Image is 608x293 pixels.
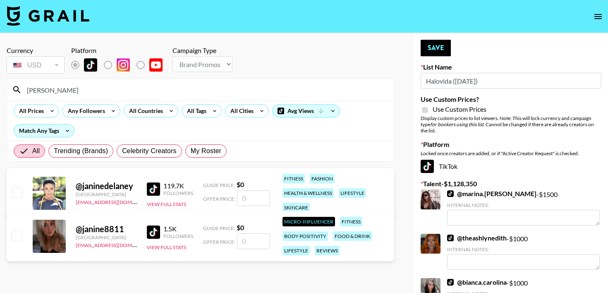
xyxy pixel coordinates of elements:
[447,190,600,226] div: - $ 1500
[225,105,255,117] div: All Cities
[237,223,244,231] strong: $ 0
[315,246,340,255] div: reviews
[163,182,193,190] div: 119.7K
[447,190,454,197] img: TikTok
[172,46,232,55] div: Campaign Type
[447,279,454,286] img: TikTok
[421,160,434,173] img: TikTok
[203,182,235,188] span: Guide Price:
[282,246,310,255] div: lifestyle
[76,234,137,240] div: [GEOGRAPHIC_DATA]
[163,233,193,239] div: Followers
[447,234,600,270] div: - $ 1000
[421,63,601,71] label: List Name
[147,226,160,239] img: TikTok
[282,217,335,226] div: Micro-Influencer
[84,58,97,72] img: TikTok
[22,83,389,96] input: Search by User Name
[124,105,165,117] div: All Countries
[421,180,601,188] label: Talent - $ 1,128,350
[333,231,372,241] div: food & drink
[149,58,163,72] img: YouTube
[122,146,177,156] span: Celebrity Creators
[273,105,340,117] div: Avg Views
[163,225,193,233] div: 1.5K
[76,240,159,248] a: [EMAIL_ADDRESS][DOMAIN_NAME]
[433,105,486,113] span: Use Custom Prices
[203,225,235,231] span: Guide Price:
[430,121,484,127] em: for bookers using this list
[76,197,159,205] a: [EMAIL_ADDRESS][DOMAIN_NAME]
[203,196,235,202] span: Offer Price:
[447,202,600,208] div: Internal Notes:
[421,95,601,103] label: Use Custom Prices?
[447,235,454,241] img: TikTok
[76,191,137,197] div: [GEOGRAPHIC_DATA]
[447,278,507,286] a: @bianca.carolina
[147,201,186,207] button: View Full Stats
[163,190,193,196] div: Followers
[203,239,235,245] span: Offer Price:
[340,217,362,226] div: fitness
[191,146,221,156] span: My Roster
[147,183,160,196] img: TikTok
[237,233,270,249] input: 0
[7,46,65,55] div: Currency
[421,150,601,156] div: Locked once creators are added, or if "Active Creator Request" is checked.
[282,174,305,183] div: fitness
[14,105,45,117] div: All Prices
[421,140,601,149] label: Platform
[71,56,169,74] div: List locked to TikTok.
[421,160,601,173] div: TikTok
[237,190,270,206] input: 0
[282,203,310,212] div: skincare
[7,6,89,26] img: Grail Talent
[421,40,451,56] button: Save
[447,234,507,242] a: @theashlynedith
[237,180,244,188] strong: $ 0
[63,105,107,117] div: Any Followers
[447,246,600,252] div: Internal Notes:
[71,46,169,55] div: Platform
[590,8,606,25] button: open drawer
[76,181,137,191] div: @ janinedelaney
[421,115,601,134] div: Display custom prices to list viewers. Note: This will lock currency and campaign type . Cannot b...
[76,224,137,234] div: @ janine8811
[117,58,130,72] img: Instagram
[447,190,536,198] a: @marina.[PERSON_NAME]
[339,188,366,198] div: lifestyle
[14,125,74,137] div: Match Any Tags
[182,105,208,117] div: All Tags
[54,146,108,156] span: Trending (Brands)
[32,146,40,156] span: All
[310,174,335,183] div: fashion
[147,244,186,250] button: View Full Stats
[8,58,63,72] div: USD
[282,231,328,241] div: body positivity
[7,55,65,75] div: Currency is locked to USD
[282,188,334,198] div: health & wellness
